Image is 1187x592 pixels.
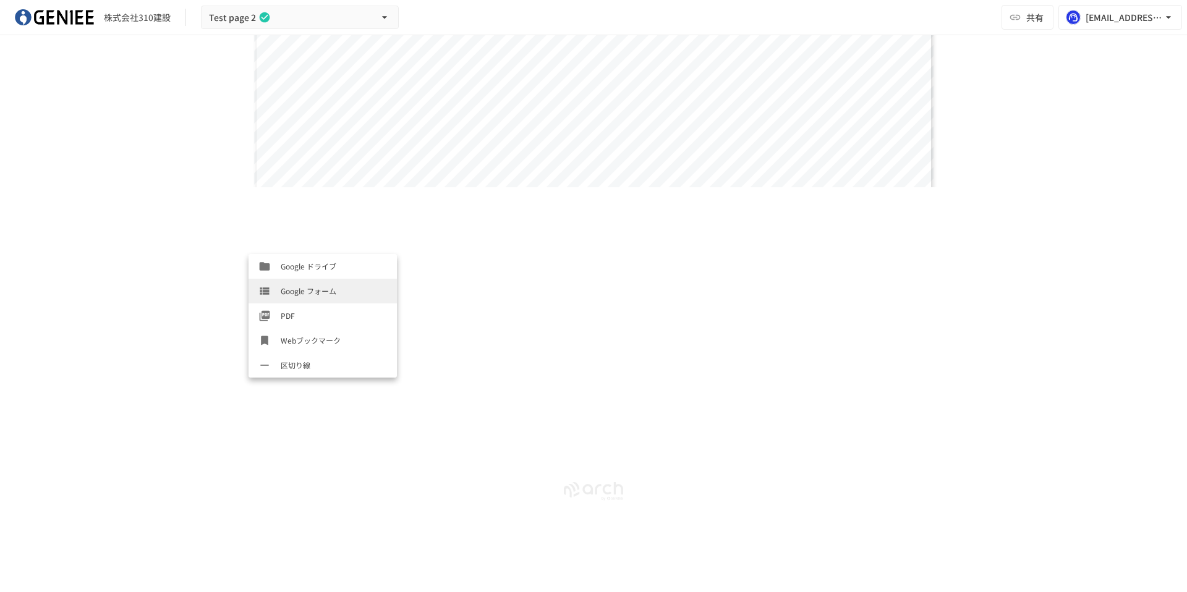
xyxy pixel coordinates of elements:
img: mDIuM0aA4TOBKl0oB3pspz7XUBGXdoniCzRRINgIxkl [15,7,94,27]
button: Test page 2 [201,6,399,30]
span: Google フォーム [281,285,387,297]
span: Webブックマーク [281,334,387,346]
span: PDF [281,310,387,321]
span: 共有 [1026,11,1044,24]
button: [EMAIL_ADDRESS][DOMAIN_NAME] [1058,5,1182,30]
div: [EMAIL_ADDRESS][DOMAIN_NAME] [1086,10,1162,25]
div: 株式会社310建設 [104,11,171,24]
button: 共有 [1002,5,1053,30]
div: Typeahead menu [249,239,938,255]
span: Google ドライブ [281,260,387,272]
span: Test page 2 [209,10,256,25]
span: 区切り線 [281,359,387,371]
